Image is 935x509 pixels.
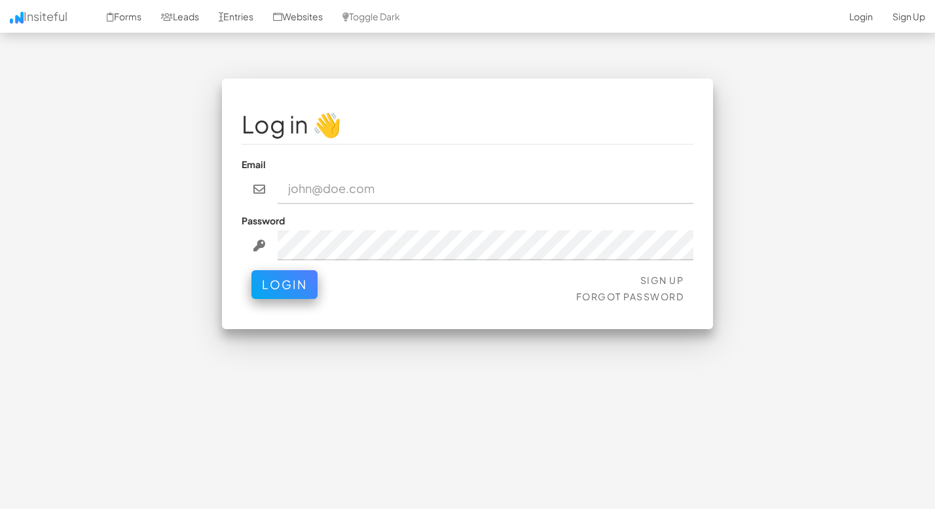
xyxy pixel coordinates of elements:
[251,270,318,299] button: Login
[278,174,694,204] input: john@doe.com
[640,274,684,286] a: Sign Up
[10,12,24,24] img: icon.png
[576,290,684,302] a: Forgot Password
[242,214,285,227] label: Password
[242,158,266,171] label: Email
[242,111,693,137] h1: Log in 👋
